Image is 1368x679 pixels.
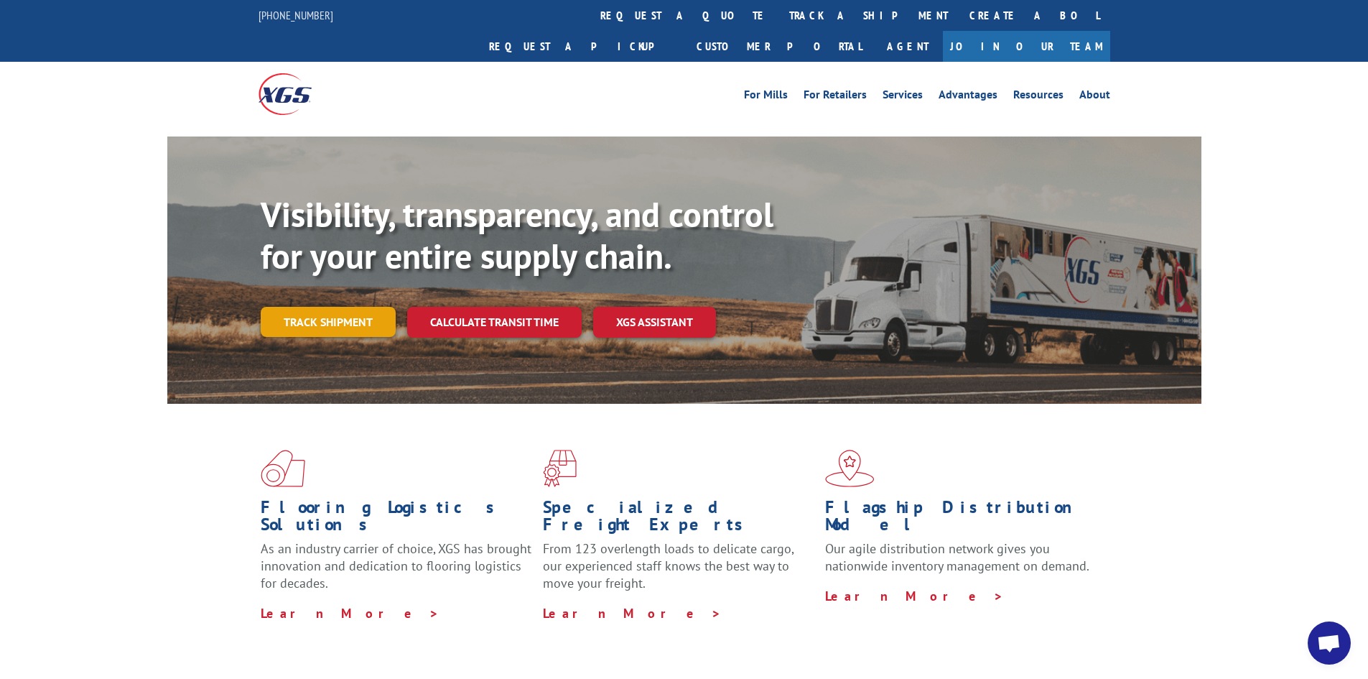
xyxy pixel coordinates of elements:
[261,605,439,622] a: Learn More >
[261,307,396,337] a: Track shipment
[873,31,943,62] a: Agent
[259,8,333,22] a: [PHONE_NUMBER]
[261,450,305,487] img: xgs-icon-total-supply-chain-intelligence-red
[825,588,1004,604] a: Learn More >
[543,540,814,604] p: From 123 overlength loads to delicate cargo, our experienced staff knows the best way to move you...
[543,605,722,622] a: Learn More >
[825,450,875,487] img: xgs-icon-flagship-distribution-model-red
[1308,622,1351,665] a: Open chat
[804,89,867,105] a: For Retailers
[543,499,814,540] h1: Specialized Freight Experts
[883,89,923,105] a: Services
[261,540,531,591] span: As an industry carrier of choice, XGS has brought innovation and dedication to flooring logistics...
[686,31,873,62] a: Customer Portal
[261,192,773,278] b: Visibility, transparency, and control for your entire supply chain.
[1079,89,1110,105] a: About
[407,307,582,338] a: Calculate transit time
[261,499,532,540] h1: Flooring Logistics Solutions
[543,450,577,487] img: xgs-icon-focused-on-flooring-red
[744,89,788,105] a: For Mills
[943,31,1110,62] a: Join Our Team
[1013,89,1064,105] a: Resources
[939,89,997,105] a: Advantages
[825,499,1097,540] h1: Flagship Distribution Model
[478,31,686,62] a: Request a pickup
[825,540,1089,574] span: Our agile distribution network gives you nationwide inventory management on demand.
[593,307,716,338] a: XGS ASSISTANT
